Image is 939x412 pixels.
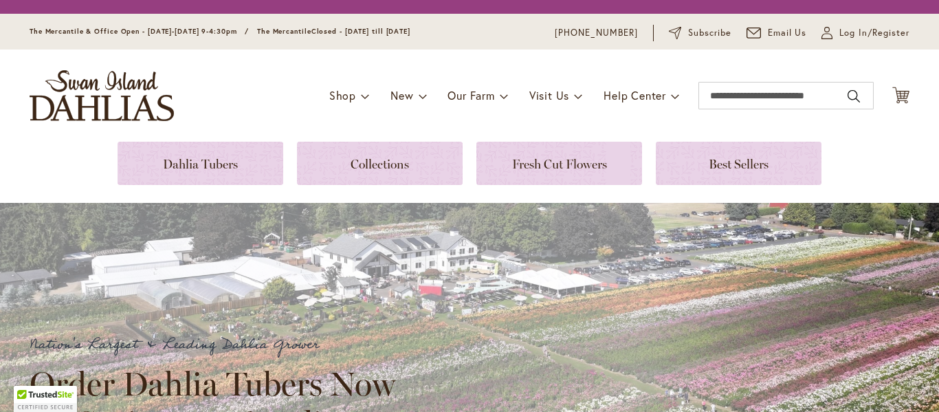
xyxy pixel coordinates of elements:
[768,26,807,40] span: Email Us
[555,26,638,40] a: [PHONE_NUMBER]
[390,88,413,102] span: New
[848,85,860,107] button: Search
[529,88,569,102] span: Visit Us
[747,26,807,40] a: Email Us
[688,26,731,40] span: Subscribe
[14,386,77,412] div: TrustedSite Certified
[30,334,408,356] p: Nation's Largest & Leading Dahlia Grower
[30,27,311,36] span: The Mercantile & Office Open - [DATE]-[DATE] 9-4:30pm / The Mercantile
[821,26,909,40] a: Log In/Register
[604,88,666,102] span: Help Center
[329,88,356,102] span: Shop
[30,70,174,121] a: store logo
[839,26,909,40] span: Log In/Register
[669,26,731,40] a: Subscribe
[448,88,494,102] span: Our Farm
[311,27,410,36] span: Closed - [DATE] till [DATE]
